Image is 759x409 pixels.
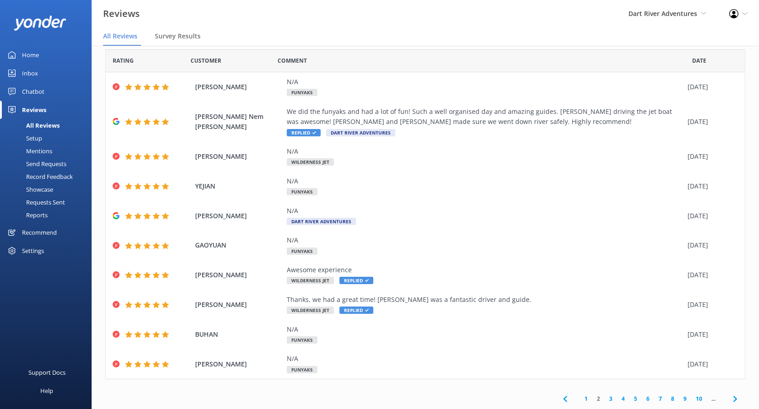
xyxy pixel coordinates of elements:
[22,82,44,101] div: Chatbot
[592,394,605,403] a: 2
[629,394,642,403] a: 5
[287,277,334,284] span: Wilderness Jet
[287,89,317,96] span: Funyaks
[339,307,373,314] span: Replied
[5,157,66,170] div: Send Requests
[692,56,706,65] span: Date
[195,211,282,221] span: [PERSON_NAME]
[688,359,733,369] div: [DATE]
[22,64,38,82] div: Inbox
[5,209,92,221] a: Reports
[287,295,683,305] div: Thanks, we had a great time! [PERSON_NAME] was a fantastic driver and guide.
[5,196,65,209] div: Requests Sent
[628,9,697,18] span: Dart River Adventures
[195,300,282,310] span: [PERSON_NAME]
[5,183,92,196] a: Showcase
[5,132,42,145] div: Setup
[195,329,282,339] span: BUHAN
[580,394,592,403] a: 1
[691,394,707,403] a: 10
[5,119,92,132] a: All Reviews
[195,270,282,280] span: [PERSON_NAME]
[5,170,92,183] a: Record Feedback
[28,363,66,382] div: Support Docs
[287,77,683,87] div: N/A
[605,394,617,403] a: 3
[287,158,334,166] span: Wilderness Jet
[14,16,66,31] img: yonder-white-logo.png
[287,129,321,136] span: Replied
[287,336,317,344] span: Funyaks
[22,101,46,119] div: Reviews
[103,6,140,21] h3: Reviews
[287,107,683,127] div: We did the funyaks and had a lot of fun! Such a well organised day and amazing guides. [PERSON_NA...
[5,209,48,221] div: Reports
[688,211,733,221] div: [DATE]
[707,394,720,403] span: ...
[679,394,691,403] a: 9
[688,240,733,250] div: [DATE]
[195,240,282,250] span: GAOYUAN
[195,82,282,92] span: [PERSON_NAME]
[287,188,317,195] span: Funyaks
[155,32,201,41] span: Survey Results
[113,56,134,65] span: Date
[339,277,373,284] span: Replied
[287,307,334,314] span: Wilderness Jet
[22,242,44,260] div: Settings
[688,300,733,310] div: [DATE]
[287,366,317,373] span: Funyaks
[654,394,666,403] a: 7
[103,32,137,41] span: All Reviews
[287,176,683,186] div: N/A
[287,146,683,156] div: N/A
[40,382,53,400] div: Help
[688,82,733,92] div: [DATE]
[688,151,733,161] div: [DATE]
[287,324,683,334] div: N/A
[195,181,282,191] span: YEJIAN
[642,394,654,403] a: 6
[195,359,282,369] span: [PERSON_NAME]
[287,354,683,364] div: N/A
[287,265,683,275] div: Awesome experience
[191,56,221,65] span: Date
[688,329,733,339] div: [DATE]
[5,170,73,183] div: Record Feedback
[5,183,53,196] div: Showcase
[5,132,92,145] a: Setup
[688,117,733,127] div: [DATE]
[5,196,92,209] a: Requests Sent
[287,206,683,216] div: N/A
[195,112,282,132] span: [PERSON_NAME] Nem [PERSON_NAME]
[287,235,683,245] div: N/A
[287,218,356,225] span: Dart River Adventures
[326,129,395,136] span: Dart River Adventures
[5,145,52,157] div: Mentions
[278,56,307,65] span: Question
[666,394,679,403] a: 8
[195,151,282,161] span: [PERSON_NAME]
[5,145,92,157] a: Mentions
[617,394,629,403] a: 4
[688,181,733,191] div: [DATE]
[5,119,60,132] div: All Reviews
[287,248,317,255] span: Funyaks
[5,157,92,170] a: Send Requests
[22,46,39,64] div: Home
[688,270,733,280] div: [DATE]
[22,223,57,242] div: Recommend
